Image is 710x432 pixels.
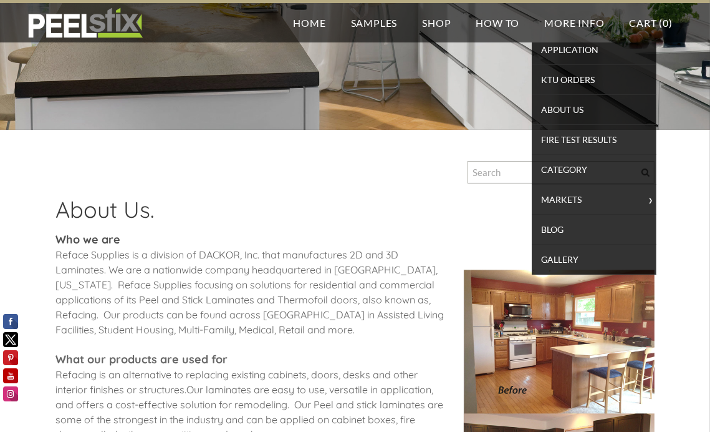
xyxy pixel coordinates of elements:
[532,65,656,95] a: KTU Orders
[532,215,656,245] a: Blog
[535,31,653,58] span: Wholesale Application
[56,368,418,396] span: Refacing is an alternative to replacing existing cabinets, doors, desks and other interior finish...
[535,131,653,148] span: Fire Test Results
[281,3,338,42] a: Home
[535,251,653,268] span: Gallery
[464,3,532,42] a: How To
[535,191,653,208] span: Markets
[535,101,653,118] span: About Us
[56,232,121,247] strong: Who we are
[25,7,145,39] img: REFACE SUPPLIES
[56,196,446,232] h2: About Us.
[532,245,656,275] a: Gallery
[532,24,656,65] a: Wholesale Application
[468,161,655,184] input: Search
[532,3,616,42] a: More Info
[532,155,656,185] a: Category
[535,161,653,178] span: Category
[617,3,685,42] a: Cart (0)
[338,3,410,42] a: Samples
[56,352,228,366] font: ​What our products are used for
[648,195,653,205] span: >
[535,71,653,88] span: KTU Orders
[56,308,444,336] span: Our products can be found across [GEOGRAPHIC_DATA] in Assisted Living Facilities, Student Housing...
[532,95,656,125] a: About Us
[535,221,653,238] span: Blog
[410,3,463,42] a: Shop
[532,125,656,155] a: Fire Test Results
[663,17,669,29] span: 0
